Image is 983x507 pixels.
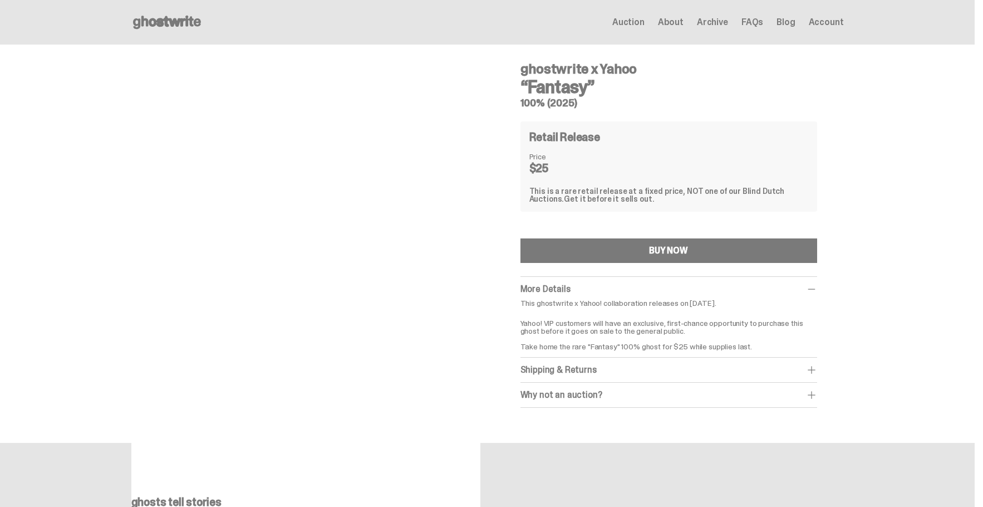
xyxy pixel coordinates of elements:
dd: $25 [529,163,585,174]
p: This ghostwrite x Yahoo! collaboration releases on [DATE]. [520,299,817,307]
p: Yahoo! VIP customers will have an exclusive, first-chance opportunity to purchase this ghost befo... [520,311,817,350]
h3: “Fantasy” [520,78,817,96]
div: This is a rare retail release at a fixed price, NOT one of our Blind Dutch Auctions. [529,187,808,203]
span: More Details [520,283,571,295]
dt: Price [529,153,585,160]
a: Account [809,18,844,27]
div: Shipping & Returns [520,364,817,376]
span: Get it before it sells out. [564,194,654,204]
a: Auction [612,18,645,27]
h5: 100% (2025) [520,98,817,108]
h4: ghostwrite x Yahoo [520,62,817,76]
h4: Retail Release [529,131,600,143]
a: About [658,18,684,27]
a: FAQs [741,18,763,27]
div: Why not an auction? [520,389,817,401]
button: BUY NOW [520,238,817,263]
a: Blog [776,18,795,27]
div: BUY NOW [649,246,688,255]
a: Archive [697,18,728,27]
